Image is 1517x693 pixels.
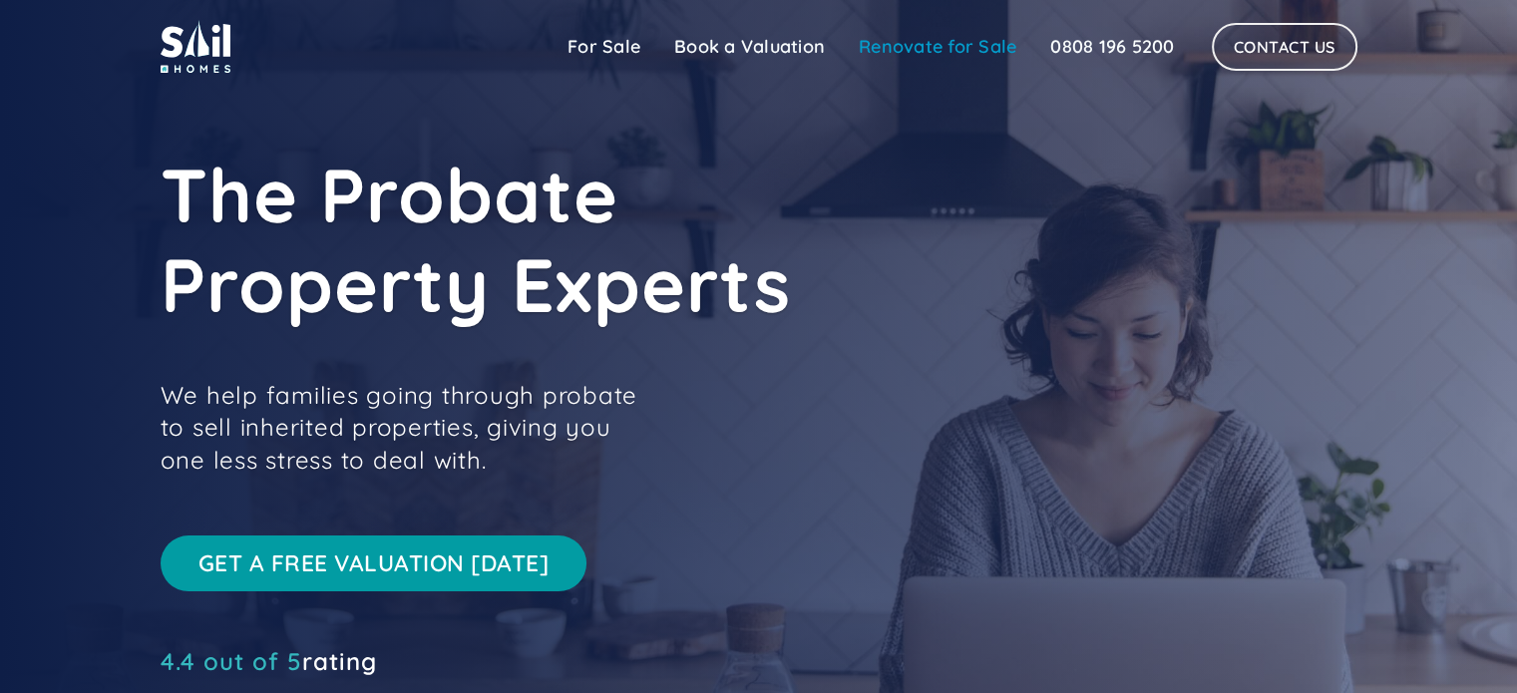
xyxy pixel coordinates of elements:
[657,27,842,67] a: Book a Valuation
[161,651,377,671] a: 4.4 out of 5rating
[161,150,1058,329] h1: The Probate Property Experts
[161,646,302,676] span: 4.4 out of 5
[161,20,230,73] img: sail home logo
[161,379,659,476] p: We help families going through probate to sell inherited properties, giving you one less stress t...
[161,651,377,671] div: rating
[1212,23,1357,71] a: Contact Us
[551,27,657,67] a: For Sale
[1033,27,1191,67] a: 0808 196 5200
[842,27,1033,67] a: Renovate for Sale
[161,535,587,591] a: Get a free valuation [DATE]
